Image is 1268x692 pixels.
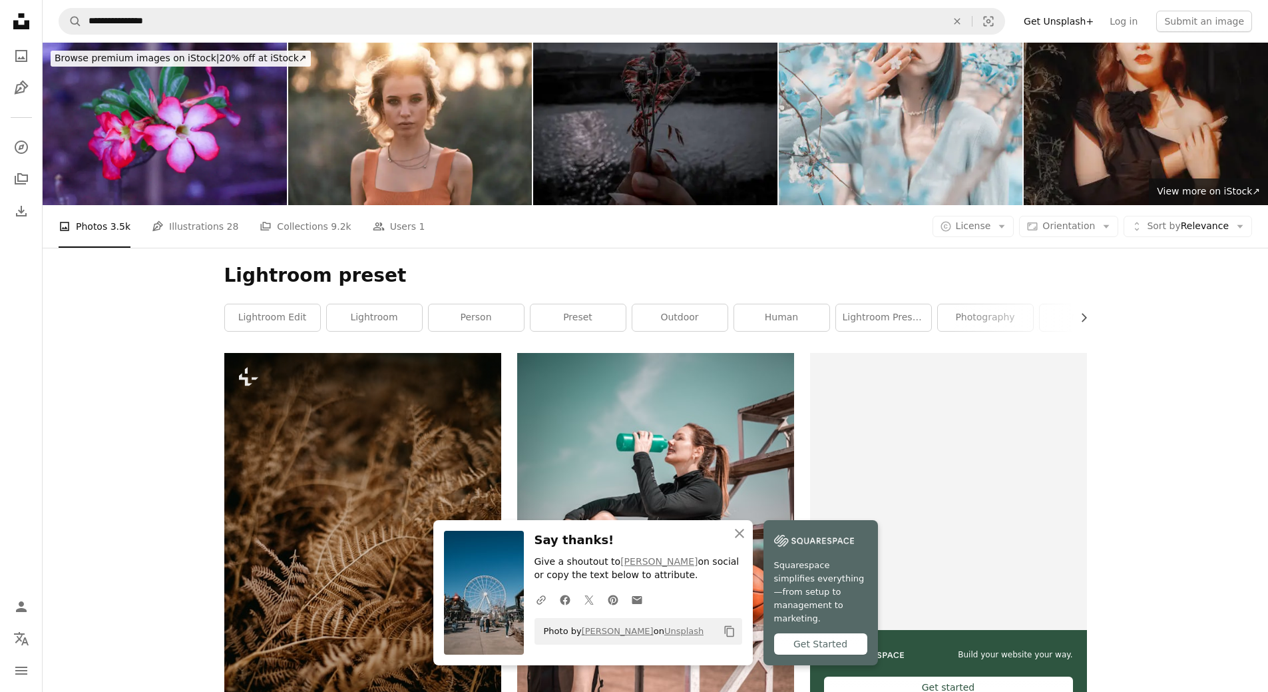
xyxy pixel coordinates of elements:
button: Clear [943,9,972,34]
a: [PERSON_NAME] [582,626,654,636]
a: Users 1 [373,205,425,248]
a: Squarespace simplifies everything—from setup to management to marketing.Get Started [763,520,878,665]
span: 1 [419,219,425,234]
div: 20% off at iStock ↗ [51,51,311,67]
h1: Lightroom preset [224,264,1087,288]
button: Search Unsplash [59,9,82,34]
span: Photo by on [537,621,704,642]
span: Orientation [1042,220,1095,231]
img: Lightroom preset [43,43,287,205]
span: Browse premium images on iStock | [55,53,219,63]
a: Unsplash [664,626,704,636]
img: file-1747939142011-51e5cc87e3c9 [774,531,854,551]
h3: Say thanks! [534,531,742,550]
a: Log in / Sign up [8,593,35,620]
a: Collections [8,166,35,192]
button: License [933,216,1014,237]
span: View more on iStock ↗ [1157,186,1260,196]
button: Sort byRelevance [1124,216,1252,237]
a: Get Unsplash+ [1016,11,1102,32]
a: lightroom presets [836,304,931,331]
a: [PERSON_NAME] [620,556,698,567]
span: Relevance [1147,220,1229,233]
span: Sort by [1147,220,1180,231]
img: Asian woman with blue hair on the background of a flowering tree. Bang hairstyle. Spring garden. ... [779,43,1023,205]
a: Log in [1102,11,1146,32]
a: human [734,304,829,331]
img: holding flowers [533,43,777,205]
span: License [956,220,991,231]
a: Share over email [625,586,649,613]
a: Photos [8,43,35,69]
button: Orientation [1019,216,1118,237]
img: Young beautiful blonde girl fashion model outdoor [288,43,532,205]
img: Female model illuminated by a light source against a background of foliage [1024,43,1268,205]
a: Explore [8,134,35,161]
a: outdoor [632,304,728,331]
a: Download History [8,198,35,224]
a: Illustrations [8,75,35,101]
a: person [429,304,524,331]
span: Build your website your way. [958,649,1072,661]
a: Share on Facebook [553,586,577,613]
a: nature [1040,304,1135,331]
button: Menu [8,657,35,684]
a: Share on Pinterest [601,586,625,613]
span: 9.2k [331,219,351,234]
button: Submit an image [1156,11,1252,32]
a: Browse premium images on iStock|20% off at iStock↗ [43,43,319,75]
a: preset [530,304,626,331]
button: scroll list to the right [1072,304,1087,331]
span: 28 [227,219,239,234]
a: Illustrations 28 [152,205,238,248]
a: View more on iStock↗ [1149,178,1268,205]
a: Share on Twitter [577,586,601,613]
a: lightroom [327,304,422,331]
a: lightroom edit [225,304,320,331]
button: Copy to clipboard [718,620,741,643]
span: Squarespace simplifies everything—from setup to management to marketing. [774,559,867,625]
button: Visual search [972,9,1004,34]
p: Give a shoutout to on social or copy the text below to attribute. [534,555,742,582]
a: a close up of a bunch of plants in a field [224,555,501,567]
div: Get Started [774,633,867,655]
button: Language [8,625,35,652]
form: Find visuals sitewide [59,8,1005,35]
a: photography [938,304,1033,331]
a: Collections 9.2k [260,205,351,248]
